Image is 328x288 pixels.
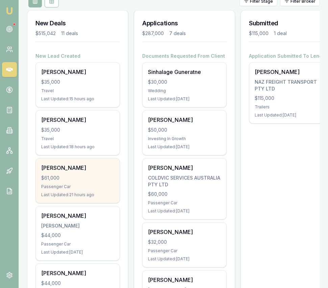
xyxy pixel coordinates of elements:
[148,96,221,102] div: Last Updated: [DATE]
[148,175,221,188] div: COLDVIC SERVICES AUSTRALIA PTY LTD
[142,19,227,28] h3: Applications
[41,269,114,277] div: [PERSON_NAME]
[35,30,56,37] div: $515,042
[255,112,328,118] div: Last Updated: [DATE]
[148,79,221,85] div: $30,000
[41,136,114,141] div: Travel
[148,127,221,133] div: $50,000
[41,116,114,124] div: [PERSON_NAME]
[41,164,114,172] div: [PERSON_NAME]
[148,116,221,124] div: [PERSON_NAME]
[148,191,221,198] div: $60,000
[148,276,221,284] div: [PERSON_NAME]
[148,256,221,262] div: Last Updated: [DATE]
[142,53,227,59] h4: Documents Requested From Client
[41,250,114,255] div: Last Updated: [DATE]
[255,79,328,92] div: NAZ FREIGHT TRANSPORT PTY LTD
[41,280,114,287] div: $44,000
[35,53,120,59] h4: New Lead Created
[255,95,328,102] div: $115,000
[35,19,120,28] h3: New Deals
[41,222,114,229] div: [PERSON_NAME]
[148,239,221,245] div: $32,000
[148,208,221,214] div: Last Updated: [DATE]
[41,68,114,76] div: [PERSON_NAME]
[169,30,186,37] div: 7 deals
[61,30,78,37] div: 11 deals
[5,7,14,15] img: emu-icon-u.png
[255,68,328,76] div: [PERSON_NAME]
[148,136,221,141] div: Investing In Growth
[41,241,114,247] div: Passenger Car
[148,248,221,254] div: Passenger Car
[41,88,114,94] div: Travel
[249,30,269,37] div: $115,000
[41,96,114,102] div: Last Updated: 15 hours ago
[148,200,221,206] div: Passenger Car
[41,127,114,133] div: $35,000
[148,228,221,236] div: [PERSON_NAME]
[148,88,221,94] div: Wedding
[41,175,114,181] div: $61,000
[41,232,114,239] div: $44,000
[255,104,328,110] div: Trailers
[148,164,221,172] div: [PERSON_NAME]
[142,30,164,37] div: $287,000
[148,144,221,150] div: Last Updated: [DATE]
[41,184,114,189] div: Passenger Car
[41,192,114,198] div: Last Updated: 21 hours ago
[274,30,287,37] div: 1 deal
[148,68,221,76] div: Sinhalage Guneratne
[41,212,114,220] div: [PERSON_NAME]
[41,144,114,150] div: Last Updated: 18 hours ago
[41,79,114,85] div: $35,000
